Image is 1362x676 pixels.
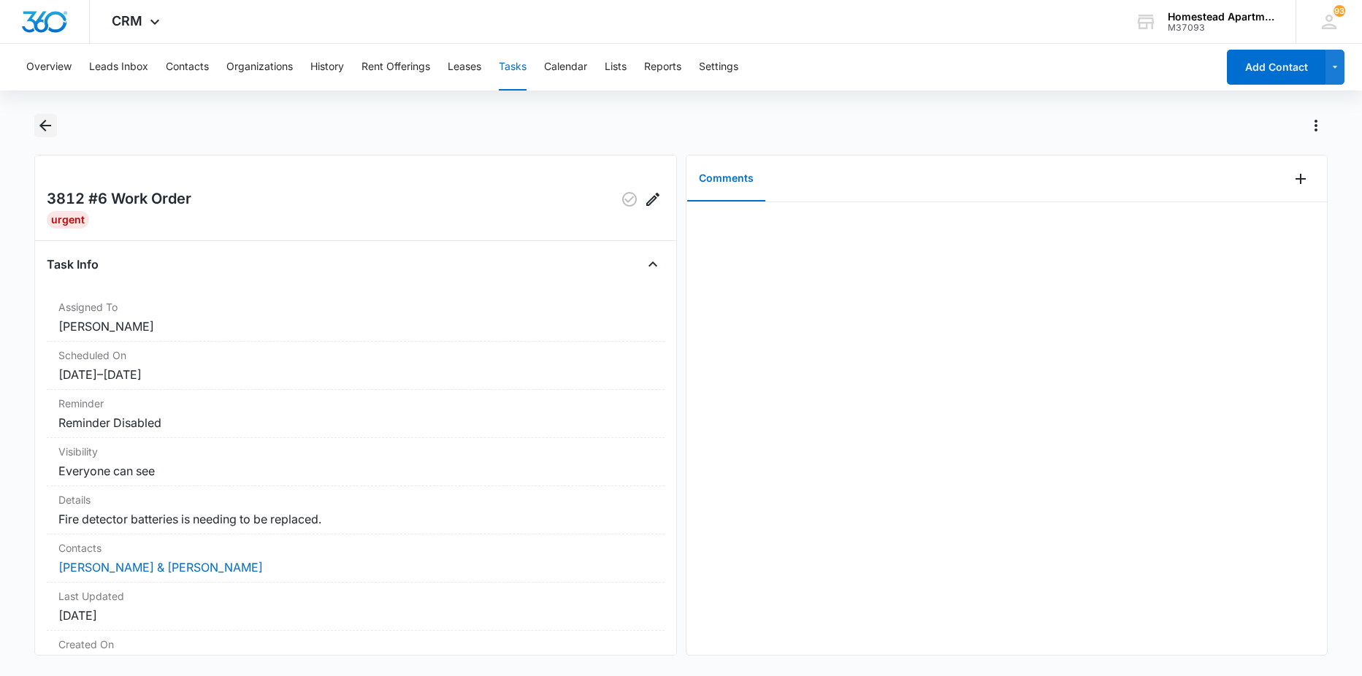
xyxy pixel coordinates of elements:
button: Add Contact [1227,50,1325,85]
dd: [DATE] – [DATE] [58,366,653,383]
dd: [PERSON_NAME] [58,318,653,335]
button: Close [641,253,665,276]
button: Actions [1304,114,1328,137]
div: Contacts[PERSON_NAME] & [PERSON_NAME] [47,534,665,583]
a: [PERSON_NAME] & [PERSON_NAME] [58,560,263,575]
button: Tasks [499,44,527,91]
button: History [310,44,344,91]
div: notifications count [1334,5,1345,17]
div: account id [1168,23,1274,33]
dd: Reminder Disabled [58,414,653,431]
dt: Assigned To [58,299,653,315]
div: Assigned To[PERSON_NAME] [47,293,665,342]
dt: Scheduled On [58,347,653,363]
button: Rent Offerings [361,44,430,91]
button: Lists [605,44,627,91]
button: Leases [448,44,481,91]
button: Add Comment [1289,167,1312,191]
button: Calendar [544,44,587,91]
button: Organizations [226,44,293,91]
dt: Contacts [58,540,653,556]
dd: Fire detector batteries is needing to be replaced. [58,510,653,528]
dt: Visibility [58,444,653,459]
div: Urgent [47,211,89,228]
dt: Reminder [58,396,653,411]
dt: Last Updated [58,588,653,604]
button: Contacts [166,44,209,91]
dd: [DATE] [58,607,653,624]
dt: Details [58,492,653,507]
button: Settings [699,44,738,91]
h2: 3812 #6 Work Order [47,188,191,211]
h4: Task Info [47,256,99,273]
div: account name [1168,11,1274,23]
dt: Created On [58,637,653,652]
span: CRM [112,13,142,28]
button: Overview [26,44,72,91]
button: Edit [641,188,665,211]
button: Back [34,114,57,137]
button: Reports [644,44,681,91]
span: 93 [1334,5,1345,17]
div: ReminderReminder Disabled [47,390,665,438]
dd: Everyone can see [58,462,653,480]
div: Last Updated[DATE] [47,583,665,631]
div: Scheduled On[DATE]–[DATE] [47,342,665,390]
button: Comments [687,156,765,201]
div: VisibilityEveryone can see [47,438,665,486]
div: DetailsFire detector batteries is needing to be replaced. [47,486,665,534]
button: Leads Inbox [89,44,148,91]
